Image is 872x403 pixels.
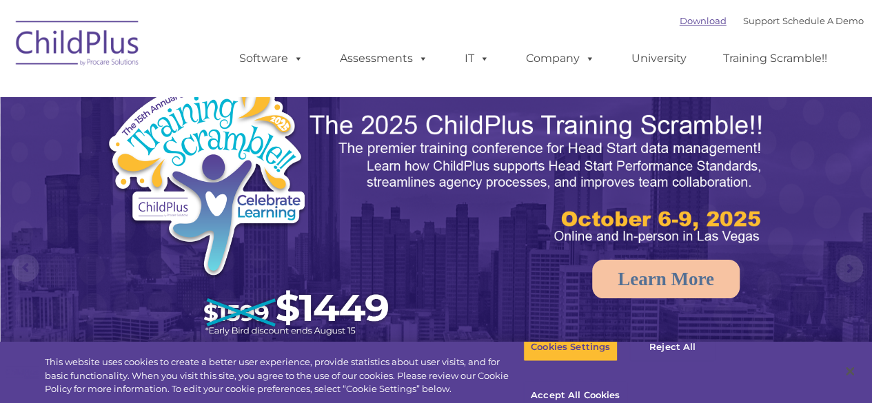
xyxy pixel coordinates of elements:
[512,45,609,72] a: Company
[835,356,865,386] button: Close
[225,45,317,72] a: Software
[523,333,618,362] button: Cookies Settings
[451,45,503,72] a: IT
[192,147,250,158] span: Phone number
[709,45,841,72] a: Training Scramble!!
[326,45,442,72] a: Assessments
[680,15,864,26] font: |
[45,355,523,396] div: This website uses cookies to create a better user experience, provide statistics about user visit...
[629,333,716,362] button: Reject All
[782,15,864,26] a: Schedule A Demo
[743,15,780,26] a: Support
[192,91,234,101] span: Last name
[680,15,727,26] a: Download
[592,260,740,298] a: Learn More
[9,11,147,80] img: ChildPlus by Procare Solutions
[618,45,700,72] a: University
